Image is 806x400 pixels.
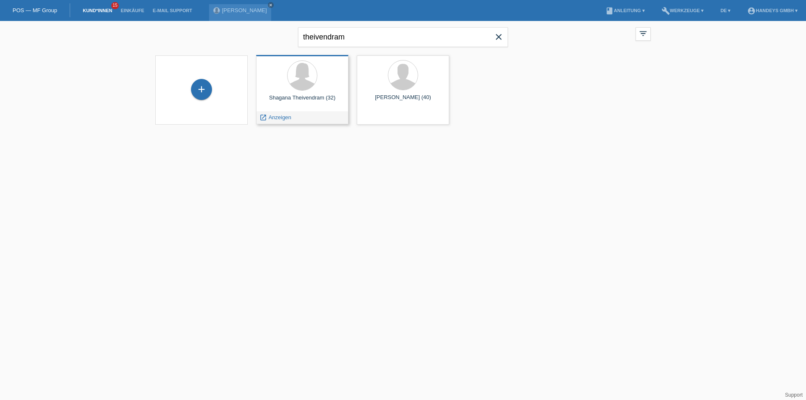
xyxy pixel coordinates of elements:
[259,114,291,120] a: launch Anzeigen
[785,392,803,398] a: Support
[79,8,116,13] a: Kund*innen
[605,7,614,15] i: book
[13,7,57,13] a: POS — MF Group
[263,94,342,108] div: Shagana Theivendram (32)
[268,2,274,8] a: close
[111,2,119,9] span: 15
[222,7,267,13] a: [PERSON_NAME]
[657,8,708,13] a: buildWerkzeuge ▾
[639,29,648,38] i: filter_list
[364,94,442,107] div: [PERSON_NAME] (40)
[747,7,756,15] i: account_circle
[494,32,504,42] i: close
[191,82,212,97] div: Kund*in hinzufügen
[269,3,273,7] i: close
[743,8,802,13] a: account_circleHandeys GmbH ▾
[298,27,508,47] input: Suche...
[662,7,670,15] i: build
[259,114,267,121] i: launch
[269,114,291,120] span: Anzeigen
[601,8,649,13] a: bookAnleitung ▾
[149,8,196,13] a: E-Mail Support
[116,8,148,13] a: Einkäufe
[716,8,735,13] a: DE ▾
